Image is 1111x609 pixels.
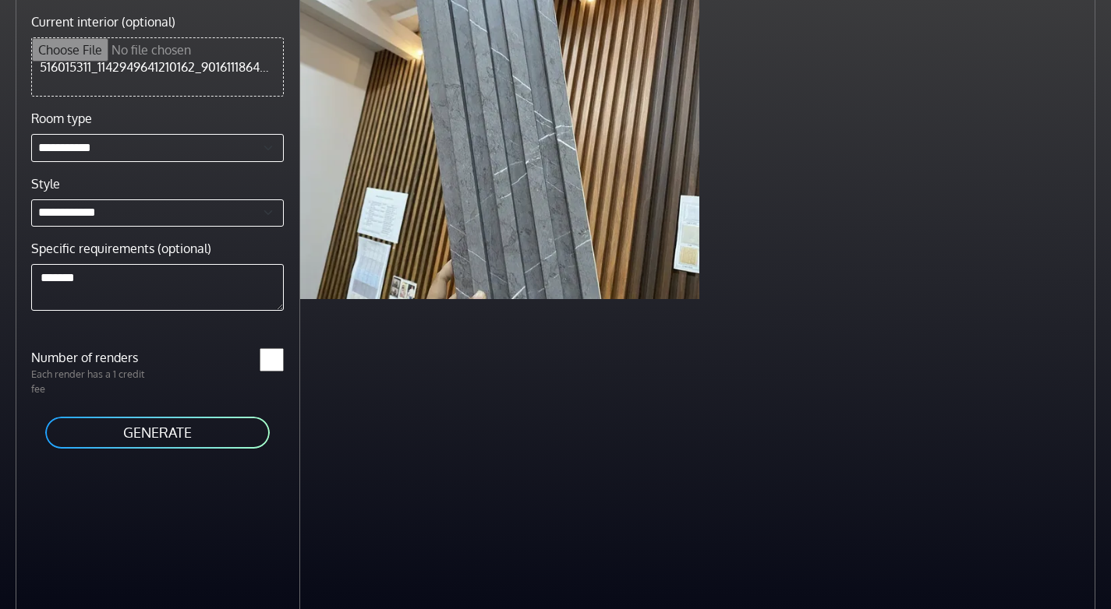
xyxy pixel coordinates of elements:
label: Number of renders [22,348,157,367]
label: Specific requirements (optional) [31,239,211,258]
button: GENERATE [44,415,271,450]
p: Each render has a 1 credit fee [22,367,157,396]
label: Current interior (optional) [31,12,175,31]
label: Style [31,174,60,193]
label: Room type [31,109,92,128]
